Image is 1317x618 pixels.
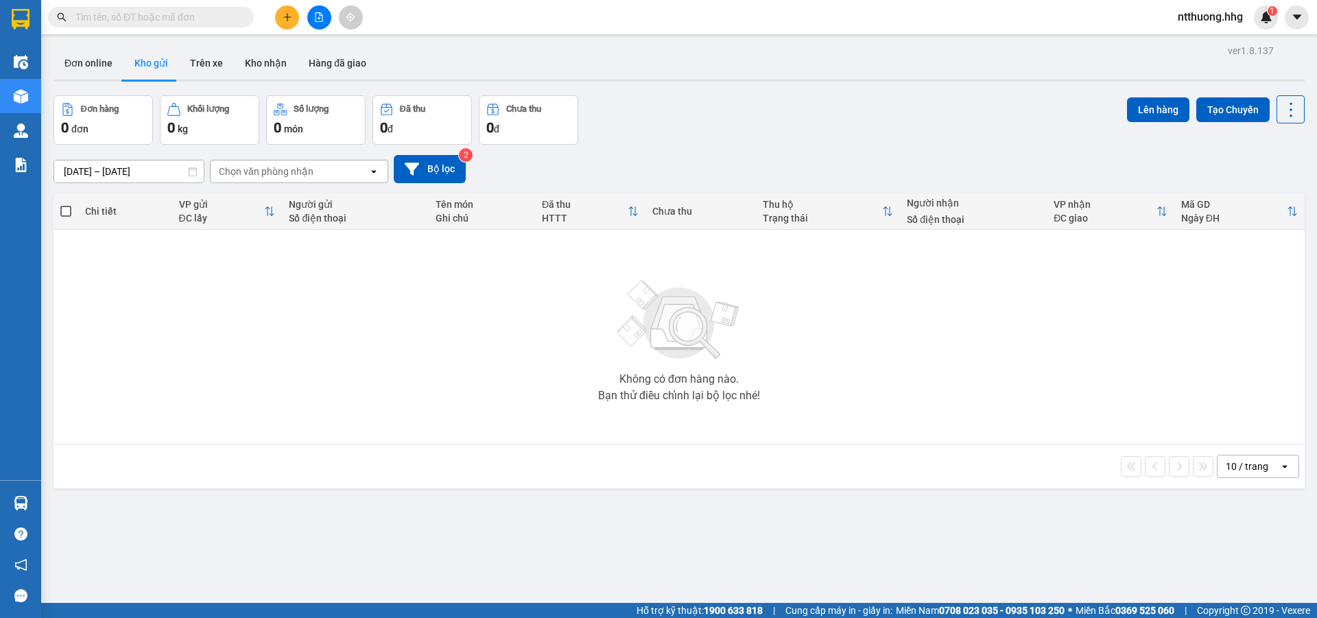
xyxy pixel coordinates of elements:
button: aim [339,5,363,29]
button: Đơn online [54,47,123,80]
div: Đã thu [400,104,425,114]
input: Select a date range. [54,161,204,182]
img: logo-vxr [12,9,29,29]
img: warehouse-icon [14,89,28,104]
span: đ [494,123,499,134]
div: Trạng thái [763,213,882,224]
sup: 2 [459,148,473,162]
button: Kho nhận [234,47,298,80]
sup: 1 [1268,6,1277,16]
div: Mã GD [1181,199,1287,210]
th: Toggle SortBy [756,193,900,230]
strong: 0369 525 060 [1115,605,1174,616]
div: Ngày ĐH [1181,213,1287,224]
div: ver 1.8.137 [1228,43,1274,58]
button: plus [275,5,299,29]
button: caret-down [1285,5,1309,29]
span: caret-down [1291,11,1303,23]
span: question-circle [14,527,27,540]
span: plus [283,12,292,22]
button: Hàng đã giao [298,47,377,80]
th: Toggle SortBy [1047,193,1174,230]
span: notification [14,558,27,571]
div: Không có đơn hàng nào. [619,374,739,385]
div: Chưa thu [652,206,749,217]
span: ntthuong.hhg [1167,8,1254,25]
img: icon-new-feature [1260,11,1272,23]
span: copyright [1241,606,1250,615]
div: Chi tiết [85,206,165,217]
button: Đã thu0đ [372,95,472,145]
div: Đã thu [542,199,628,210]
button: Chưa thu0đ [479,95,578,145]
span: kg [178,123,188,134]
div: 10 / trang [1226,460,1268,473]
div: Số lượng [294,104,329,114]
input: Tìm tên, số ĐT hoặc mã đơn [75,10,237,25]
span: search [57,12,67,22]
span: Miền Nam [896,603,1065,618]
span: 0 [380,119,388,136]
div: Khối lượng [187,104,229,114]
img: warehouse-icon [14,123,28,138]
div: Người gửi [289,199,422,210]
span: 0 [61,119,69,136]
button: file-add [307,5,331,29]
img: svg+xml;base64,PHN2ZyBjbGFzcz0ibGlzdC1wbHVnX19zdmciIHhtbG5zPSJodHRwOi8vd3d3LnczLm9yZy8yMDAwL3N2Zy... [610,272,748,368]
div: Người nhận [907,198,1040,209]
img: warehouse-icon [14,496,28,510]
span: món [284,123,303,134]
span: Cung cấp máy in - giấy in: [785,603,892,618]
svg: open [1279,461,1290,472]
span: đơn [71,123,88,134]
button: Lên hàng [1127,97,1189,122]
th: Toggle SortBy [535,193,645,230]
span: file-add [314,12,324,22]
div: Số điện thoại [289,213,422,224]
span: Miền Bắc [1076,603,1174,618]
div: ĐC giao [1054,213,1156,224]
th: Toggle SortBy [1174,193,1305,230]
span: 0 [274,119,281,136]
span: Hỗ trợ kỹ thuật: [637,603,763,618]
div: Chưa thu [506,104,541,114]
button: Số lượng0món [266,95,366,145]
img: solution-icon [14,158,28,172]
div: Số điện thoại [907,214,1040,225]
div: Ghi chú [436,213,528,224]
button: Tạo Chuyến [1196,97,1270,122]
span: | [773,603,775,618]
img: warehouse-icon [14,55,28,69]
div: Chọn văn phòng nhận [219,165,313,178]
div: VP nhận [1054,199,1156,210]
th: Toggle SortBy [172,193,283,230]
span: đ [388,123,393,134]
div: ĐC lấy [179,213,265,224]
span: | [1185,603,1187,618]
button: Đơn hàng0đơn [54,95,153,145]
button: Bộ lọc [394,155,466,183]
button: Trên xe [179,47,234,80]
span: aim [346,12,355,22]
div: Bạn thử điều chỉnh lại bộ lọc nhé! [598,390,760,401]
strong: 1900 633 818 [704,605,763,616]
button: Kho gửi [123,47,179,80]
strong: 0708 023 035 - 0935 103 250 [939,605,1065,616]
span: 0 [486,119,494,136]
button: Khối lượng0kg [160,95,259,145]
span: 1 [1270,6,1274,16]
div: Đơn hàng [81,104,119,114]
span: 0 [167,119,175,136]
svg: open [368,166,379,177]
div: HTTT [542,213,628,224]
span: ⚪️ [1068,608,1072,613]
div: Tên món [436,199,528,210]
span: message [14,589,27,602]
div: VP gửi [179,199,265,210]
div: Thu hộ [763,199,882,210]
